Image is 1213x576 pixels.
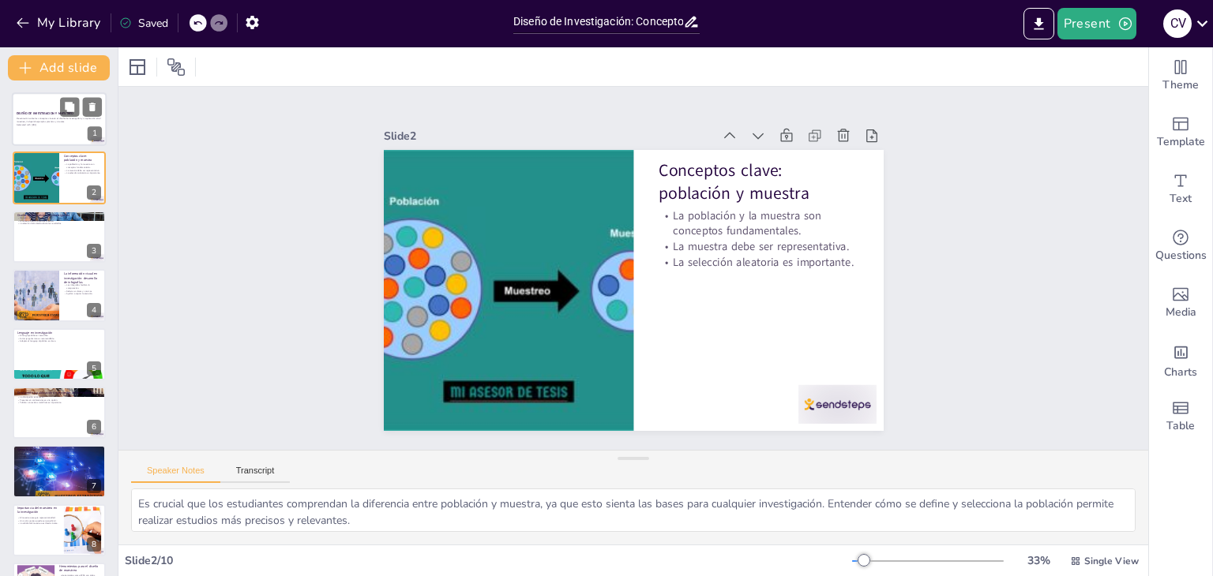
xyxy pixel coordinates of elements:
[87,244,101,258] div: 3
[1149,331,1212,388] div: Add charts and graphs
[8,55,110,80] button: Add slide
[60,97,79,116] button: Duplicate Slide
[1170,190,1192,208] span: Text
[64,163,101,168] p: La población y la muestra son conceptos fundamentales.
[1023,8,1054,39] button: Export to PowerPoint
[661,211,863,263] p: La población y la muestra son conceptos fundamentales.
[12,92,107,146] div: 1
[1157,133,1205,151] span: Template
[125,553,852,568] div: Slide 2 / 10
[12,10,107,36] button: My Library
[658,257,858,294] p: La selección aleatoria es importante.
[17,451,101,454] p: La presentación en congresos es efectiva.
[1155,247,1207,264] span: Questions
[398,103,727,152] div: Slide 2
[13,387,106,439] div: 6
[665,162,869,229] p: Conceptos clave: población y muestra
[17,516,59,519] p: El muestreo asegura representatividad.
[64,271,101,285] p: La información visual en investigación: desarrollo de infografías
[1084,555,1139,567] span: Single View
[17,447,101,452] p: Ejemplo de divulgación
[1149,161,1212,218] div: Add text boxes
[513,10,683,33] input: Insert title
[17,522,59,525] p: La calidad del muestreo es determinante.
[1164,364,1197,381] span: Charts
[1020,553,1057,568] div: 33 %
[64,284,101,290] p: Las infografías facilitan la comprensión.
[17,506,59,514] p: Importancia del muestreo en la investigación
[13,269,106,321] div: 4
[87,185,101,200] div: 2
[88,127,102,141] div: 1
[1149,388,1212,445] div: Add a table
[13,151,106,204] div: 2
[17,223,101,226] p: La elección del método afecta los resultados.
[17,213,101,218] p: Diseño de la muestra de investigación
[119,16,168,31] div: Saved
[1163,9,1192,38] div: C V
[1149,218,1212,275] div: Get real-time input from your audience
[17,123,102,126] p: Generated with [URL]
[1149,104,1212,161] div: Add ready made slides
[1149,47,1212,104] div: Change the overall theme
[131,488,1136,532] textarea: Es crucial que los estudiantes comprendan la diferencia entre población y muestra, ya que esto si...
[64,153,101,162] p: Conceptos clave: población y muestra
[1163,8,1192,39] button: C V
[17,454,101,457] p: Fomenta el diálogo en el campo educativo.
[17,395,101,398] p: La divulgación es esencial.
[64,168,101,171] p: La muestra debe ser representativa.
[59,564,101,573] p: Herramientas para el diseño de muestreo
[64,293,101,296] p: Ayudan a captar la atención.
[131,466,220,483] button: Speaker Notes
[13,328,106,380] div: 5
[83,97,102,116] button: Delete Slide
[17,402,101,405] p: Publicar en revistas científicas es importante.
[17,216,101,219] p: Métodos de muestreo son variados.
[17,330,101,335] p: Lenguaje en investigación
[87,479,101,493] div: 7
[17,337,101,340] p: Evitar jerga técnica es recomendable.
[13,211,106,263] div: 3
[125,54,150,80] div: Layout
[17,111,73,115] strong: DISEÑO DE INVESTIGACION Y MUESTREO
[1162,77,1199,94] span: Theme
[64,290,101,293] p: Deben ser claras y concisas.
[1149,275,1212,331] div: Add images, graphics, shapes or video
[1166,304,1196,321] span: Media
[17,457,101,460] p: Compartir recomendaciones es valioso.
[1057,8,1136,39] button: Present
[87,537,101,552] div: 8
[87,420,101,434] div: 6
[17,339,101,342] p: Adaptar el lenguaje al público es clave.
[17,334,101,337] p: El lenguaje debe ser accesible.
[659,241,860,278] p: La muestra debe ser representativa.
[64,171,101,174] p: La selección aleatoria es importante.
[13,504,106,556] div: 8
[87,303,101,317] div: 4
[17,519,59,522] p: Un mal muestreo puede ser perjudicial.
[167,58,186,77] span: Position
[17,219,101,223] p: El muestreo estratificado es efectivo.
[13,445,106,497] div: 7
[87,361,101,376] div: 5
[17,391,101,395] p: Divulgación y publicación de proyectos de investigación
[17,118,102,123] p: Presentación sobre los conceptos clave en el diseño de investigación y su aplicación en el muestr...
[17,398,101,402] p: Presentar en conferencias es una opción.
[220,466,291,483] button: Transcript
[1166,417,1195,435] span: Table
